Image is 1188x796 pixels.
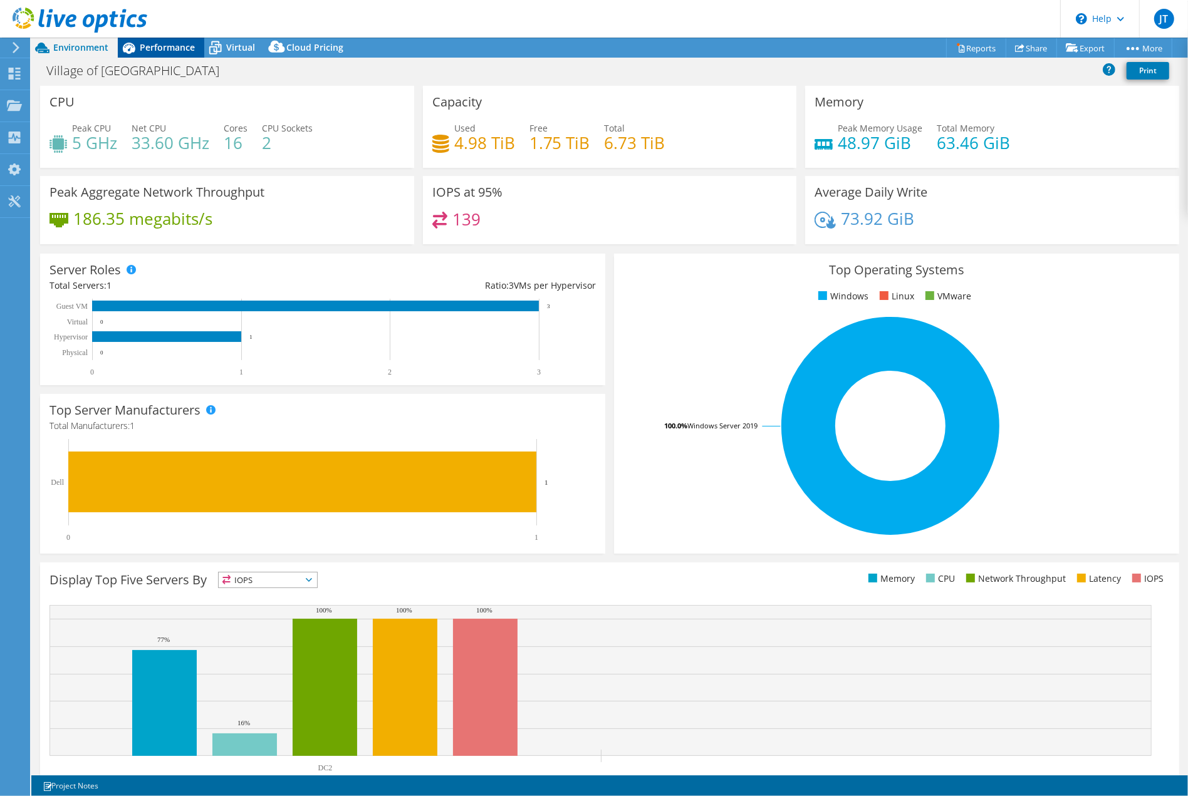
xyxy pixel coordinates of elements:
li: IOPS [1129,572,1164,586]
li: Linux [877,289,914,303]
svg: \n [1076,13,1087,24]
h3: CPU [49,95,75,109]
text: 2 [388,368,392,376]
h4: 5 GHz [72,136,117,150]
text: 100% [396,606,412,614]
text: 16% [237,719,250,726]
span: Net CPU [132,122,166,134]
span: 1 [130,420,135,432]
text: 0 [90,368,94,376]
text: DC2 [318,763,333,772]
a: More [1114,38,1172,58]
li: Latency [1074,572,1121,586]
h3: Capacity [432,95,482,109]
span: Free [529,122,548,134]
h4: 63.46 GiB [937,136,1010,150]
span: Cloud Pricing [286,41,343,53]
text: Guest VM [56,302,88,311]
h4: 186.35 megabits/s [73,212,212,225]
span: Peak Memory Usage [838,122,922,134]
h4: 73.92 GiB [841,212,914,225]
span: Environment [53,41,108,53]
h3: Average Daily Write [815,185,927,199]
h1: Village of [GEOGRAPHIC_DATA] [41,64,239,78]
text: Virtual [67,318,88,326]
span: Total [605,122,625,134]
li: Windows [815,289,868,303]
li: VMware [922,289,971,303]
h4: Total Manufacturers: [49,419,596,433]
span: Cores [224,122,247,134]
text: 0 [100,319,103,325]
h3: Peak Aggregate Network Throughput [49,185,264,199]
div: Ratio: VMs per Hypervisor [323,279,596,292]
h4: 4.98 TiB [454,136,515,150]
li: Memory [865,572,915,586]
h3: IOPS at 95% [432,185,503,199]
text: 3 [537,368,541,376]
text: 77% [157,636,170,643]
span: Used [454,122,476,134]
h3: Memory [815,95,863,109]
a: Project Notes [34,778,107,793]
tspan: 100.0% [664,421,687,430]
li: Network Throughput [963,572,1066,586]
text: 3 [547,303,550,309]
text: 0 [66,533,70,542]
text: Dell [51,478,64,487]
a: Share [1006,38,1057,58]
h3: Top Server Manufacturers [49,403,201,417]
h3: Server Roles [49,263,121,277]
h4: 33.60 GHz [132,136,209,150]
a: Export [1056,38,1115,58]
text: 1 [544,478,548,486]
text: 100% [316,606,332,614]
h4: 139 [452,212,481,226]
text: 100% [476,606,492,614]
span: JT [1154,9,1174,29]
h4: 48.97 GiB [838,136,922,150]
h3: Top Operating Systems [623,263,1170,277]
li: CPU [923,572,955,586]
h4: 6.73 TiB [605,136,665,150]
text: 1 [534,533,538,542]
span: 1 [107,279,112,291]
span: Peak CPU [72,122,111,134]
h4: 1.75 TiB [529,136,590,150]
span: CPU Sockets [262,122,313,134]
h4: 2 [262,136,313,150]
tspan: Windows Server 2019 [687,421,758,430]
h4: 16 [224,136,247,150]
text: 1 [249,334,253,340]
text: Physical [62,348,88,357]
text: 0 [100,349,103,356]
span: Total Memory [937,122,994,134]
div: Total Servers: [49,279,323,292]
span: Performance [140,41,195,53]
span: 3 [509,279,514,291]
a: Reports [946,38,1006,58]
span: Virtual [226,41,255,53]
text: Hypervisor [54,333,88,341]
a: Print [1127,62,1169,80]
span: IOPS [219,572,317,587]
text: 1 [239,368,243,376]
